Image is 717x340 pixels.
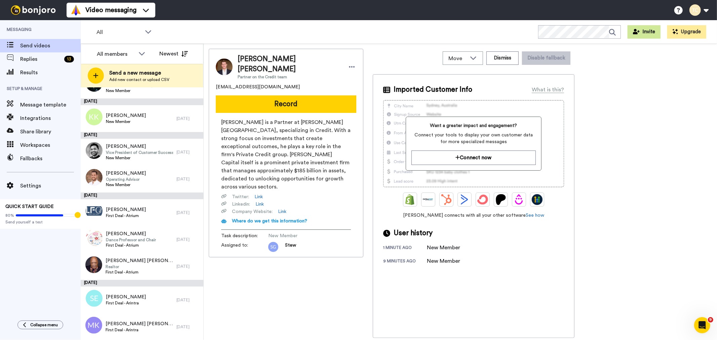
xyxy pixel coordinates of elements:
button: Collapse menu [17,321,63,329]
span: Replies [20,55,62,63]
span: QUICK START GUIDE [5,204,54,209]
img: e903244b-5e95-4598-93db-8ceb31f563cb.jpg [85,256,102,273]
button: Upgrade [667,25,706,39]
span: [PERSON_NAME] [106,206,146,213]
div: 9 minutes ago [383,258,427,265]
span: Move [448,54,467,62]
span: 80% [5,213,14,218]
span: Partner on the Credit team [238,74,341,80]
span: [PERSON_NAME] [PERSON_NAME] [106,321,173,327]
div: [DATE] [176,297,200,303]
span: Want a greater impact and engagement? [411,122,535,129]
span: [PERSON_NAME] is a Partner at [PERSON_NAME][GEOGRAPHIC_DATA], specializing in Credit. With a stro... [221,118,351,191]
div: [DATE] [81,193,203,199]
span: Where do we get this information? [232,219,307,223]
button: Newest [154,47,193,60]
div: What is this? [532,86,564,94]
div: New Member [427,257,461,265]
img: 3b7668fd-0f06-4d3a-8156-872daa38257f.jpg [86,203,103,219]
a: Link [278,208,286,215]
div: [DATE] [176,210,200,215]
span: Results [20,69,81,77]
span: Task description : [221,232,268,239]
img: bj-logo-header-white.svg [8,5,58,15]
span: Twitter : [232,194,249,200]
span: [PERSON_NAME] connects with all your other software [383,212,564,219]
span: New Member [106,182,146,187]
span: Dance Professor and Chair [106,237,156,243]
img: Hubspot [441,194,452,205]
span: Stew [285,242,296,252]
span: Integrations [20,114,81,122]
img: ActiveCampaign [459,194,470,205]
span: Settings [20,182,81,190]
span: Send a new message [109,69,169,77]
span: [PERSON_NAME] [PERSON_NAME] [238,54,341,74]
span: 9 [708,317,713,323]
div: [DATE] [176,324,200,330]
img: vm-color.svg [71,5,81,15]
span: New Member [106,155,173,161]
button: Disable fallback [522,51,570,65]
img: GoHighLevel [532,194,543,205]
img: 1b6aa270-ee2e-422c-9216-79b20039d0e8.png [86,229,103,246]
img: ConvertKit [477,194,488,205]
span: Send yourself a test [5,219,75,225]
img: 82d77515-61d0-430a-a333-5535a56e8b0c.png [268,242,278,252]
div: [DATE] [81,280,203,287]
span: [EMAIL_ADDRESS][DOMAIN_NAME] [216,84,300,90]
span: First Deal - Atrium [106,243,156,248]
span: First Deal - Arintra [106,300,146,306]
span: First Deal - Arintra [106,327,173,333]
a: Link [255,201,264,208]
span: Connect your tools to display your own customer data for more specialized messages [411,132,535,145]
div: [DATE] [176,176,200,182]
img: kk.png [86,109,103,125]
span: Imported Customer Info [394,85,472,95]
span: Realtor [106,264,173,269]
div: Tooltip anchor [75,212,81,218]
span: Fallbacks [20,155,81,163]
div: New Member [427,244,461,252]
span: Collapse menu [30,322,58,328]
div: [DATE] [81,98,203,105]
button: Invite [628,25,661,39]
span: Message template [20,101,81,109]
span: Add new contact or upload CSV [109,77,169,82]
a: See how [526,213,544,218]
div: 13 [64,56,74,62]
span: User history [394,228,433,238]
img: Ontraport [423,194,434,205]
span: [PERSON_NAME] [106,294,146,300]
div: [DATE] [176,264,200,269]
span: Company Website : [232,208,273,215]
span: Vice President of Customer Success [106,150,173,155]
span: Send videos [20,42,81,50]
span: All [96,28,142,36]
img: Image of Elizabeth Jane Kennedy [216,58,233,75]
span: First Deal - Atrium [106,213,146,218]
span: Video messaging [85,5,136,15]
span: Operating Advisor [106,177,146,182]
img: Patreon [495,194,506,205]
div: [DATE] [81,132,203,139]
span: [PERSON_NAME] [106,143,173,150]
span: First Deal - Atrium [106,269,173,275]
img: Shopify [405,194,415,205]
span: [PERSON_NAME] [106,230,156,237]
a: Link [254,194,263,200]
span: Share library [20,128,81,136]
span: New Member [106,88,167,93]
div: [DATE] [176,116,200,121]
button: Record [216,95,356,113]
img: se.png [86,290,103,307]
span: Linkedin : [232,201,250,208]
span: [PERSON_NAME] [106,170,146,177]
img: mk.png [85,317,102,334]
div: [DATE] [176,150,200,155]
span: New Member [268,232,332,239]
button: Connect now [411,151,535,165]
button: Dismiss [486,51,519,65]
